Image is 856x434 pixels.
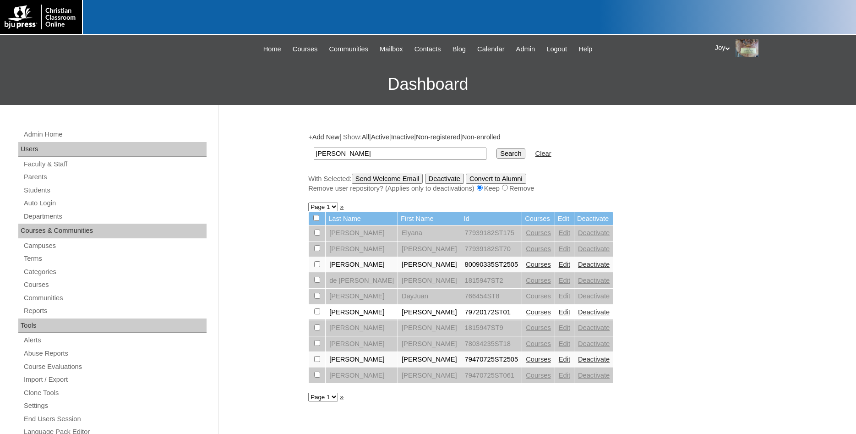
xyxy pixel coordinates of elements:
div: Tools [18,319,207,333]
span: Contacts [414,44,441,55]
td: [PERSON_NAME] [398,242,461,257]
td: [PERSON_NAME] [398,352,461,368]
a: Courses [526,356,551,363]
a: Edit [559,261,570,268]
h3: Dashboard [5,64,851,105]
td: [PERSON_NAME] [398,273,461,289]
a: » [340,393,343,401]
a: Edit [559,245,570,253]
td: 766454ST8 [461,289,522,304]
td: 1815947ST9 [461,320,522,336]
td: 79720172ST01 [461,305,522,320]
a: Courses [526,261,551,268]
a: Courses [526,229,551,236]
div: Joy [715,39,847,57]
td: Courses [522,212,555,225]
a: Non-enrolled [462,133,501,141]
a: All [362,133,369,141]
a: Course Evaluations [23,361,207,373]
input: Search [496,148,525,159]
a: Courses [526,324,551,331]
td: [PERSON_NAME] [398,336,461,352]
a: Edit [559,292,570,300]
a: Communities [325,44,373,55]
a: Deactivate [578,261,610,268]
a: Deactivate [578,277,610,284]
a: Campuses [23,240,207,252]
div: Users [18,142,207,157]
a: Courses [526,277,551,284]
a: » [340,203,343,210]
a: Edit [559,356,570,363]
span: Courses [293,44,318,55]
td: [PERSON_NAME] [326,352,398,368]
td: 1815947ST2 [461,273,522,289]
td: Deactivate [574,212,613,225]
a: Abuse Reports [23,348,207,359]
a: Edit [559,324,570,331]
a: Deactivate [578,245,610,253]
div: Courses & Communities [18,224,207,238]
td: Elyana [398,225,461,241]
td: [PERSON_NAME] [326,257,398,273]
a: Edit [559,229,570,236]
a: Import / Export [23,374,207,385]
a: Mailbox [375,44,408,55]
a: Parents [23,171,207,183]
a: Deactivate [578,372,610,379]
img: logo-white.png [5,5,77,29]
a: Add New [312,133,339,141]
td: 78034235ST18 [461,336,522,352]
td: [PERSON_NAME] [326,305,398,320]
a: Alerts [23,335,207,346]
a: Non-registered [416,133,460,141]
a: Communities [23,292,207,304]
td: Edit [555,212,574,225]
a: Active [371,133,389,141]
td: 79470725ST2505 [461,352,522,368]
a: Blog [448,44,470,55]
td: 77939182ST70 [461,242,522,257]
a: Edit [559,277,570,284]
a: Edit [559,340,570,347]
a: Edit [559,372,570,379]
td: [PERSON_NAME] [326,320,398,336]
span: Home [263,44,281,55]
a: Courses [526,340,551,347]
input: Send Welcome Email [352,174,423,184]
td: Id [461,212,522,225]
span: Communities [329,44,369,55]
a: Categories [23,266,207,278]
a: Terms [23,253,207,264]
td: 77939182ST175 [461,225,522,241]
a: Reports [23,305,207,317]
td: [PERSON_NAME] [326,368,398,384]
a: Contacts [410,44,446,55]
div: + | Show: | | | | [308,132,762,193]
td: [PERSON_NAME] [398,320,461,336]
td: [PERSON_NAME] [398,305,461,320]
td: Last Name [326,212,398,225]
div: Remove user repository? (Applies only to deactivations) Keep Remove [308,184,762,193]
a: Help [574,44,597,55]
a: Courses [526,245,551,253]
td: [PERSON_NAME] [326,242,398,257]
span: Blog [453,44,466,55]
span: Help [578,44,592,55]
a: End Users Session [23,413,207,425]
a: Deactivate [578,229,610,236]
td: [PERSON_NAME] [326,336,398,352]
span: Logout [546,44,567,55]
a: Clone Tools [23,387,207,399]
input: Search [314,148,486,160]
td: [PERSON_NAME] [326,225,398,241]
a: Logout [542,44,572,55]
a: Calendar [473,44,509,55]
a: Deactivate [578,340,610,347]
td: [PERSON_NAME] [398,368,461,384]
td: DayJuan [398,289,461,304]
div: With Selected: [308,174,762,193]
a: Admin Home [23,129,207,140]
a: Courses [526,292,551,300]
span: Mailbox [380,44,403,55]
